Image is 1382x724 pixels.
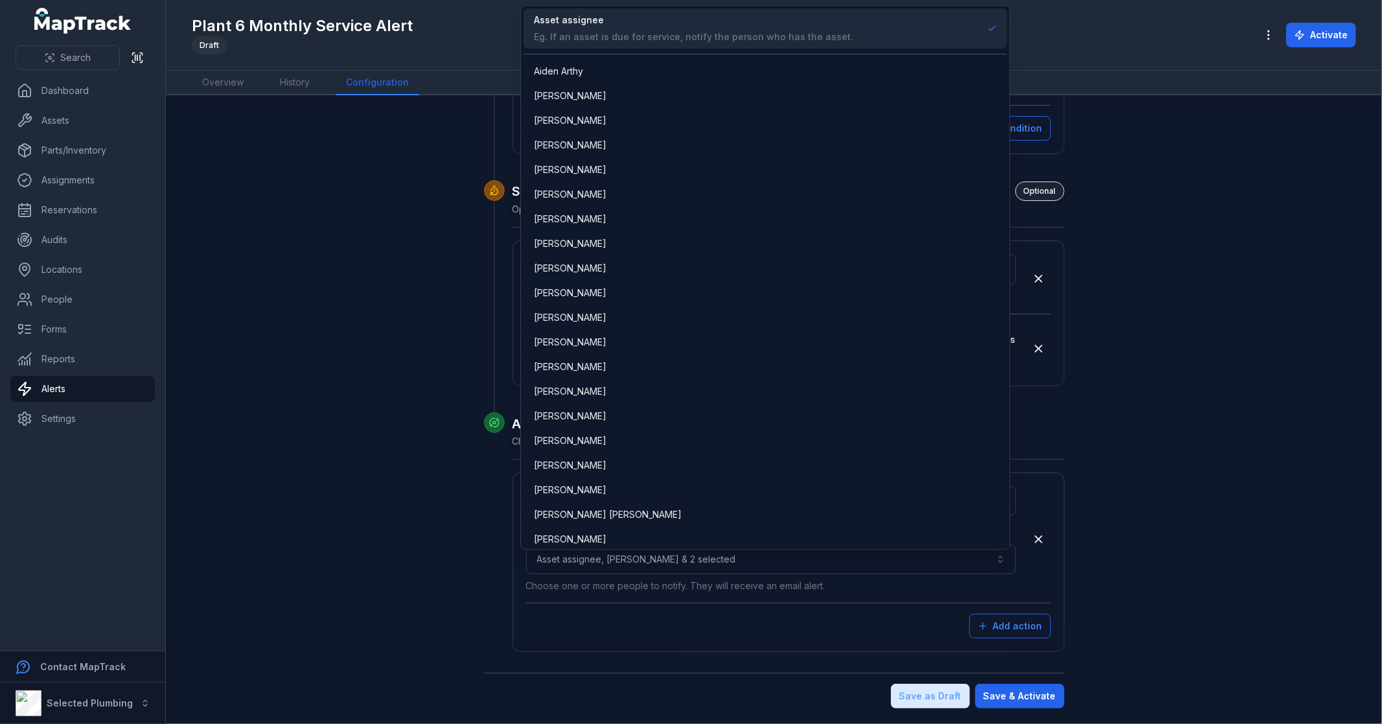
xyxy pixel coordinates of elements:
span: [PERSON_NAME] [534,410,606,423]
span: [PERSON_NAME] [534,533,606,546]
span: [PERSON_NAME] [534,459,606,472]
span: [PERSON_NAME] [534,336,606,349]
span: [PERSON_NAME] [534,237,606,250]
span: [PERSON_NAME] [534,434,606,447]
span: [PERSON_NAME] [534,114,606,127]
span: [PERSON_NAME] [534,188,606,201]
span: [PERSON_NAME] [534,89,606,102]
span: [PERSON_NAME] [534,360,606,373]
div: Asset assignee [534,14,853,27]
span: [PERSON_NAME] [534,262,606,275]
div: Asset assignee, [PERSON_NAME] & 2 selected [520,5,1010,550]
span: [PERSON_NAME] [534,385,606,398]
span: [PERSON_NAME] [534,311,606,324]
span: [PERSON_NAME] [PERSON_NAME] [534,508,682,521]
span: [PERSON_NAME] [534,213,606,226]
span: [PERSON_NAME] [534,139,606,152]
span: [PERSON_NAME] [534,286,606,299]
span: [PERSON_NAME] [534,163,606,176]
span: Aiden Arthy [534,65,583,78]
button: Asset assignee, [PERSON_NAME] & 2 selected [526,544,1016,574]
div: Eg. If an asset is due for service, notify the person who has the asset. [534,30,853,43]
span: [PERSON_NAME] [534,484,606,496]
